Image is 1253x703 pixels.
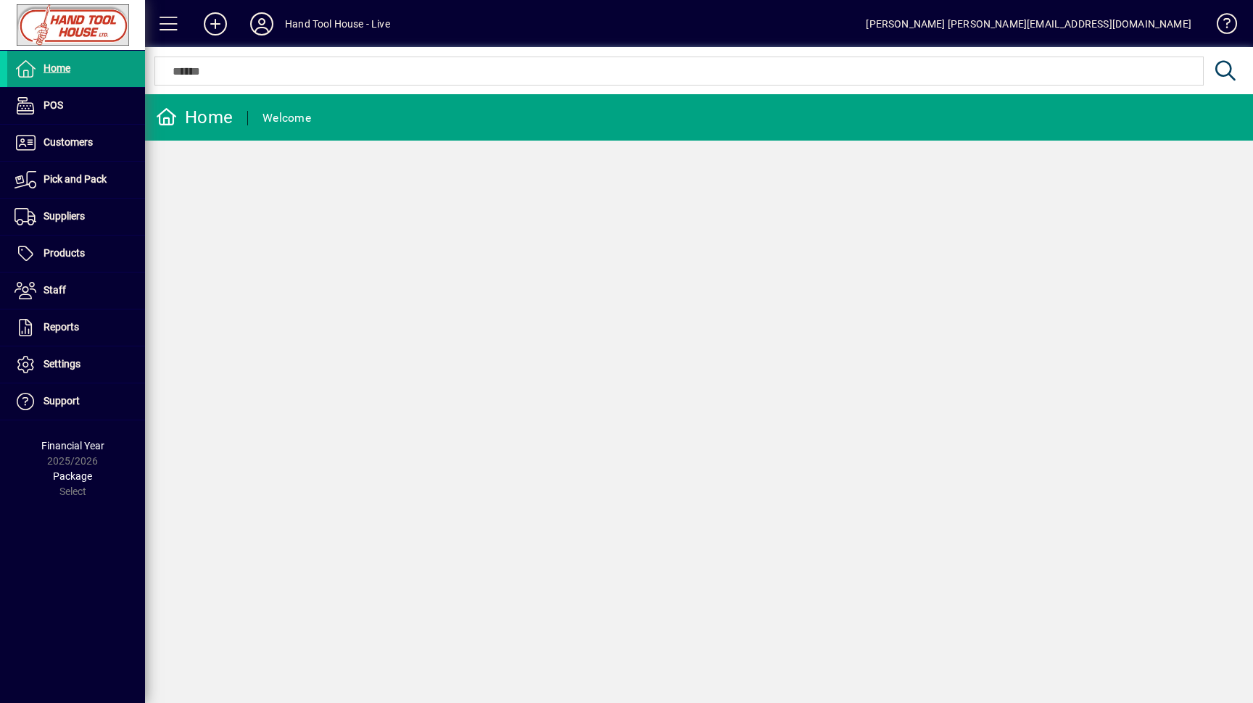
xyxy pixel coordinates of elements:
span: Financial Year [41,440,104,452]
a: Suppliers [7,199,145,235]
a: POS [7,88,145,124]
div: Home [156,106,233,129]
span: Staff [44,284,66,296]
a: Reports [7,309,145,346]
span: Reports [44,321,79,333]
span: Package [53,470,92,482]
div: [PERSON_NAME] [PERSON_NAME][EMAIL_ADDRESS][DOMAIN_NAME] [866,12,1191,36]
div: Hand Tool House - Live [285,12,390,36]
a: Pick and Pack [7,162,145,198]
span: Support [44,395,80,407]
span: Suppliers [44,210,85,222]
span: Pick and Pack [44,173,107,185]
a: Settings [7,346,145,383]
button: Add [192,11,239,37]
span: Products [44,247,85,259]
a: Customers [7,125,145,161]
button: Profile [239,11,285,37]
span: Home [44,62,70,74]
a: Staff [7,273,145,309]
div: Welcome [262,107,311,130]
span: POS [44,99,63,111]
a: Products [7,236,145,272]
span: Customers [44,136,93,148]
span: Settings [44,358,80,370]
a: Support [7,383,145,420]
a: Knowledge Base [1206,3,1235,50]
